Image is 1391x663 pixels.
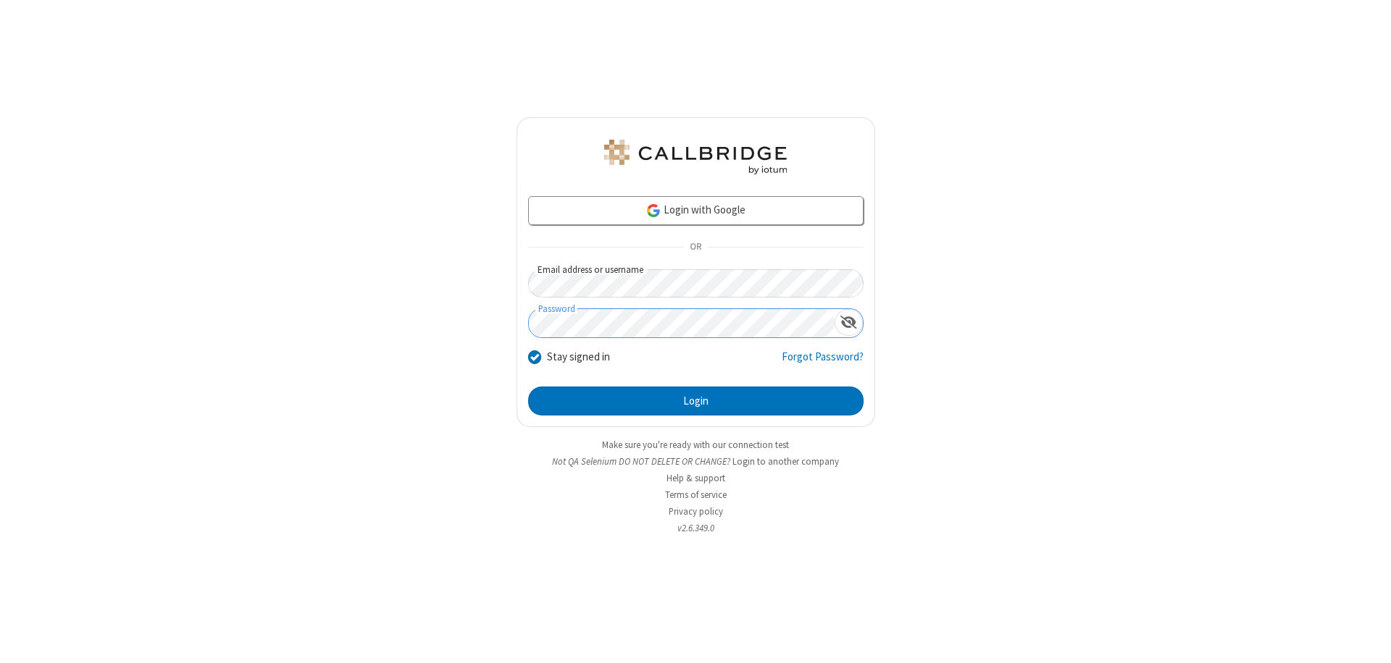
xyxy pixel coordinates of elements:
span: OR [684,237,707,258]
input: Email address or username [528,269,864,297]
button: Login [528,387,864,415]
button: Login to another company [732,455,839,468]
li: Not QA Selenium DO NOT DELETE OR CHANGE? [517,455,875,468]
a: Privacy policy [669,505,723,518]
img: google-icon.png [646,203,661,219]
div: Show password [835,309,863,336]
a: Login with Google [528,196,864,225]
a: Terms of service [665,489,727,501]
a: Forgot Password? [782,349,864,376]
label: Stay signed in [547,349,610,366]
a: Make sure you're ready with our connection test [602,439,789,451]
li: v2.6.349.0 [517,521,875,535]
a: Help & support [667,472,725,484]
input: Password [529,309,835,337]
img: QA Selenium DO NOT DELETE OR CHANGE [601,140,790,174]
